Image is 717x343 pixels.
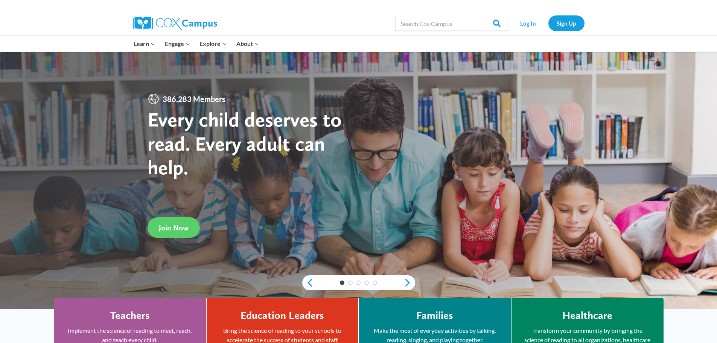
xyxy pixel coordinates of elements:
[110,309,150,322] h4: Teachers
[512,15,585,31] nav: Secondary Navigation
[199,39,227,49] span: Explore
[348,280,353,285] a: 2
[416,309,453,322] h4: Families
[160,93,228,105] span: 386,283 Members
[356,280,361,285] a: 3
[364,280,369,285] a: 4
[148,217,200,238] a: Join Now
[133,17,217,30] img: Cox Campus
[562,309,612,322] h4: Healthcare
[302,275,415,290] div: content slider buttons
[134,39,155,49] span: Learn
[404,278,415,287] a: next
[159,223,189,232] span: Join Now
[148,107,342,179] strong: Every child deserves to read. Every adult can help.
[236,39,259,49] span: About
[548,15,585,31] a: Sign Up
[373,280,377,285] a: 5
[302,278,314,287] a: previous
[512,15,545,31] a: Log In
[241,309,324,322] h4: Education Leaders
[340,280,344,285] a: 1
[165,39,190,49] span: Engage
[129,36,264,52] nav: Primary Navigation
[395,16,508,31] input: Search Cox Campus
